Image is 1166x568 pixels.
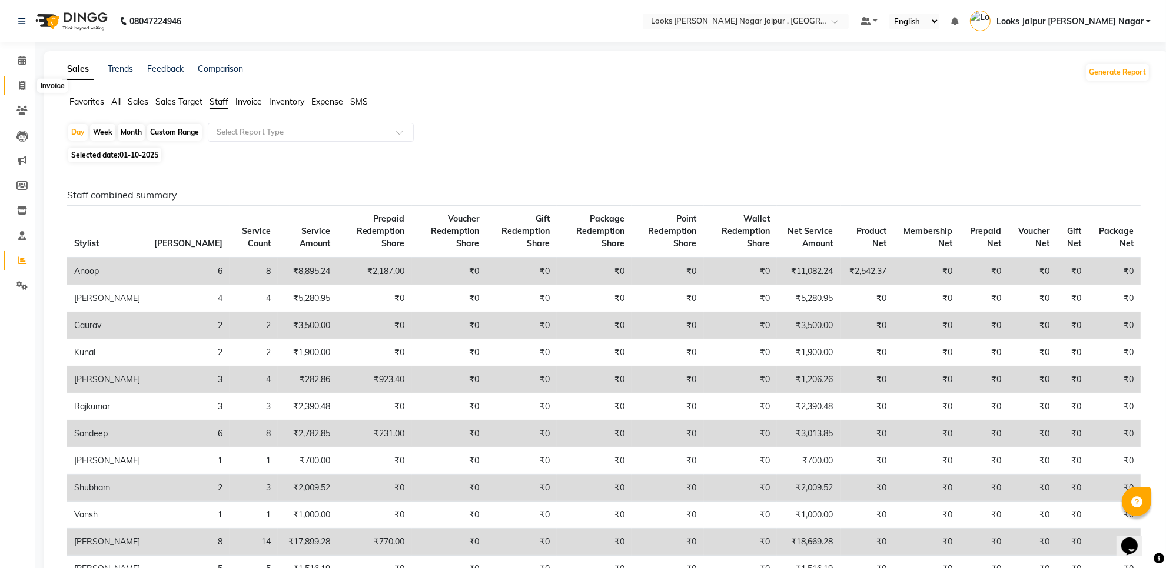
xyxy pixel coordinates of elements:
td: ₹0 [486,339,557,366]
td: ₹0 [1008,475,1057,502]
div: Custom Range [147,124,202,141]
td: ₹0 [486,258,557,285]
td: 1 [147,447,230,475]
td: ₹0 [704,529,778,556]
td: ₹0 [1057,475,1089,502]
button: Generate Report [1086,64,1149,81]
td: ₹0 [557,420,632,447]
td: ₹0 [841,339,893,366]
td: ₹0 [486,312,557,339]
span: Voucher Net [1019,226,1050,249]
td: ₹0 [841,366,893,393]
td: ₹1,900.00 [777,339,840,366]
td: ₹0 [959,312,1008,339]
td: ₹3,500.00 [278,312,338,339]
td: ₹0 [486,475,557,502]
span: Gift Redemption Share [501,213,550,249]
td: ₹0 [704,258,778,285]
td: ₹0 [632,475,703,502]
td: ₹0 [1088,529,1141,556]
div: Month [118,124,145,141]
td: ₹0 [893,502,960,529]
span: Wallet Redemption Share [722,213,770,249]
td: ₹1,900.00 [278,339,338,366]
td: ₹0 [1057,258,1089,285]
td: ₹0 [412,502,486,529]
td: ₹770.00 [337,529,411,556]
span: Membership Net [903,226,952,249]
td: 2 [147,312,230,339]
span: Gift Net [1067,226,1081,249]
td: ₹0 [841,285,893,312]
td: 6 [147,258,230,285]
td: [PERSON_NAME] [67,529,147,556]
span: Inventory [269,96,304,107]
td: ₹0 [337,393,411,420]
span: Expense [311,96,343,107]
td: ₹0 [632,366,703,393]
td: ₹8,895.24 [278,258,338,285]
td: ₹0 [486,366,557,393]
td: ₹923.40 [337,366,411,393]
td: ₹0 [486,393,557,420]
div: Week [90,124,115,141]
td: [PERSON_NAME] [67,285,147,312]
span: Package Redemption Share [576,213,624,249]
td: ₹0 [1008,312,1057,339]
td: ₹0 [1088,366,1141,393]
img: Looks Jaipur Malviya Nagar [970,11,991,31]
td: ₹0 [893,475,960,502]
td: Shubham [67,475,147,502]
td: ₹282.86 [278,366,338,393]
td: ₹1,206.26 [777,366,840,393]
td: ₹700.00 [278,447,338,475]
td: Gaurav [67,312,147,339]
a: Sales [62,59,94,80]
td: ₹0 [412,258,486,285]
td: 8 [230,258,278,285]
td: ₹0 [841,420,893,447]
span: [PERSON_NAME] [154,238,222,249]
td: 2 [230,339,278,366]
span: Service Count [242,226,271,249]
td: 6 [147,420,230,447]
td: ₹5,280.95 [777,285,840,312]
td: ₹0 [1008,447,1057,475]
td: ₹1,000.00 [777,502,840,529]
td: ₹0 [893,312,960,339]
td: ₹0 [1008,366,1057,393]
td: ₹0 [704,502,778,529]
td: ₹700.00 [777,447,840,475]
td: ₹0 [959,420,1008,447]
span: Sales [128,96,148,107]
td: ₹0 [412,366,486,393]
td: ₹0 [486,285,557,312]
td: [PERSON_NAME] [67,366,147,393]
td: ₹0 [632,312,703,339]
td: ₹0 [1057,312,1089,339]
td: ₹0 [1088,339,1141,366]
td: ₹2,390.48 [777,393,840,420]
td: ₹0 [557,339,632,366]
td: ₹0 [704,312,778,339]
span: All [111,96,121,107]
td: ₹0 [557,393,632,420]
span: Product Net [856,226,886,249]
td: Sandeep [67,420,147,447]
td: ₹0 [959,285,1008,312]
td: ₹0 [632,529,703,556]
td: 1 [230,502,278,529]
td: 2 [230,312,278,339]
td: ₹17,899.28 [278,529,338,556]
span: Sales Target [155,96,202,107]
td: ₹2,390.48 [278,393,338,420]
td: ₹0 [632,339,703,366]
td: ₹0 [704,339,778,366]
td: ₹0 [1088,312,1141,339]
td: ₹0 [486,502,557,529]
td: ₹0 [841,529,893,556]
td: ₹0 [1057,529,1089,556]
img: logo [30,5,111,38]
td: ₹0 [412,393,486,420]
td: ₹0 [704,366,778,393]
